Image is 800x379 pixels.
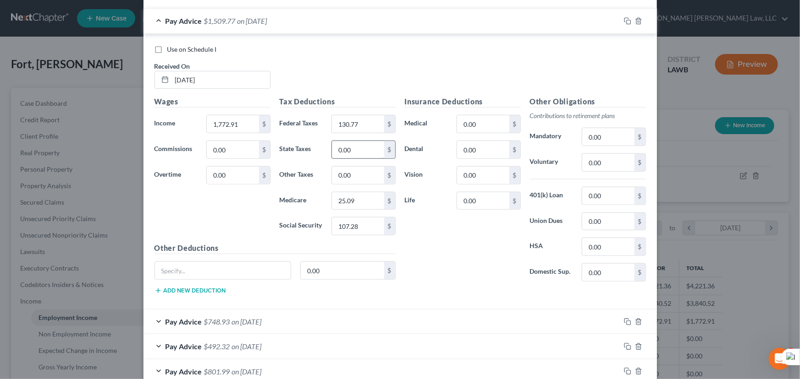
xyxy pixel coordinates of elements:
[509,141,520,158] div: $
[207,141,259,158] input: 0.00
[400,115,452,133] label: Medical
[232,367,262,376] span: on [DATE]
[457,192,509,210] input: 0.00
[167,45,217,53] span: Use on Schedule I
[332,115,384,133] input: 0.00
[634,238,646,255] div: $
[154,62,190,70] span: Received On
[530,96,646,108] h5: Other Obligations
[634,213,646,230] div: $
[232,342,262,351] span: on [DATE]
[582,213,634,230] input: 0.00
[154,119,176,127] span: Income
[155,262,291,279] input: Specify...
[275,192,327,210] label: Medicare
[232,317,262,326] span: on [DATE]
[275,141,327,159] label: State Taxes
[204,317,230,326] span: $748.93
[582,238,634,255] input: 0.00
[405,96,521,108] h5: Insurance Deductions
[259,115,270,133] div: $
[280,96,396,108] h5: Tax Deductions
[207,115,259,133] input: 0.00
[207,167,259,184] input: 0.00
[172,71,270,89] input: MM/DD/YYYY
[384,167,395,184] div: $
[634,154,646,171] div: $
[457,167,509,184] input: 0.00
[204,16,236,25] span: $1,509.77
[150,141,202,159] label: Commissions
[509,192,520,210] div: $
[525,187,578,205] label: 401(k) Loan
[154,287,226,294] button: Add new deduction
[582,187,634,205] input: 0.00
[275,166,327,184] label: Other Taxes
[525,153,578,172] label: Voluntary
[788,348,795,355] span: 3
[166,342,202,351] span: Pay Advice
[525,238,578,256] label: HSA
[525,263,578,282] label: Domestic Sup.
[384,115,395,133] div: $
[166,317,202,326] span: Pay Advice
[332,167,384,184] input: 0.00
[204,367,230,376] span: $801.99
[457,141,509,158] input: 0.00
[384,262,395,279] div: $
[400,166,452,184] label: Vision
[166,367,202,376] span: Pay Advice
[154,243,396,254] h5: Other Deductions
[150,166,202,184] label: Overtime
[301,262,384,279] input: 0.00
[582,264,634,281] input: 0.00
[259,167,270,184] div: $
[332,141,384,158] input: 0.00
[332,192,384,210] input: 0.00
[509,115,520,133] div: $
[769,348,791,370] iframe: Intercom live chat
[525,212,578,231] label: Union Dues
[634,264,646,281] div: $
[237,16,267,25] span: on [DATE]
[204,342,230,351] span: $492.32
[400,141,452,159] label: Dental
[525,128,578,146] label: Mandatory
[509,167,520,184] div: $
[582,154,634,171] input: 0.00
[275,115,327,133] label: Federal Taxes
[400,192,452,210] label: Life
[457,115,509,133] input: 0.00
[259,141,270,158] div: $
[166,16,202,25] span: Pay Advice
[154,96,270,108] h5: Wages
[384,217,395,235] div: $
[275,217,327,235] label: Social Security
[582,128,634,146] input: 0.00
[530,111,646,120] p: Contributions to retirement plans
[332,217,384,235] input: 0.00
[384,141,395,158] div: $
[634,187,646,205] div: $
[384,192,395,210] div: $
[634,128,646,146] div: $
